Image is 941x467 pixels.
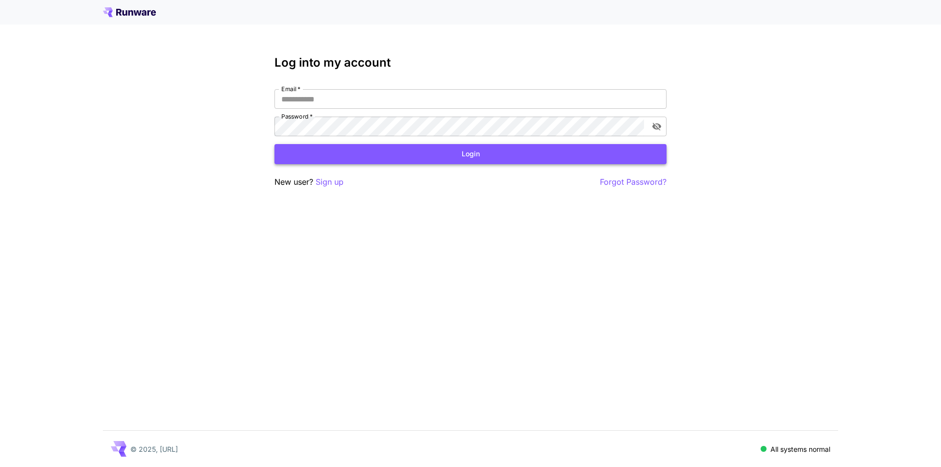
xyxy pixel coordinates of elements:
p: All systems normal [770,444,830,454]
p: © 2025, [URL] [130,444,178,454]
label: Password [281,112,313,121]
p: New user? [274,176,344,188]
button: Login [274,144,667,164]
button: Forgot Password? [600,176,667,188]
h3: Log into my account [274,56,667,70]
button: Sign up [316,176,344,188]
label: Email [281,85,300,93]
button: toggle password visibility [648,118,666,135]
